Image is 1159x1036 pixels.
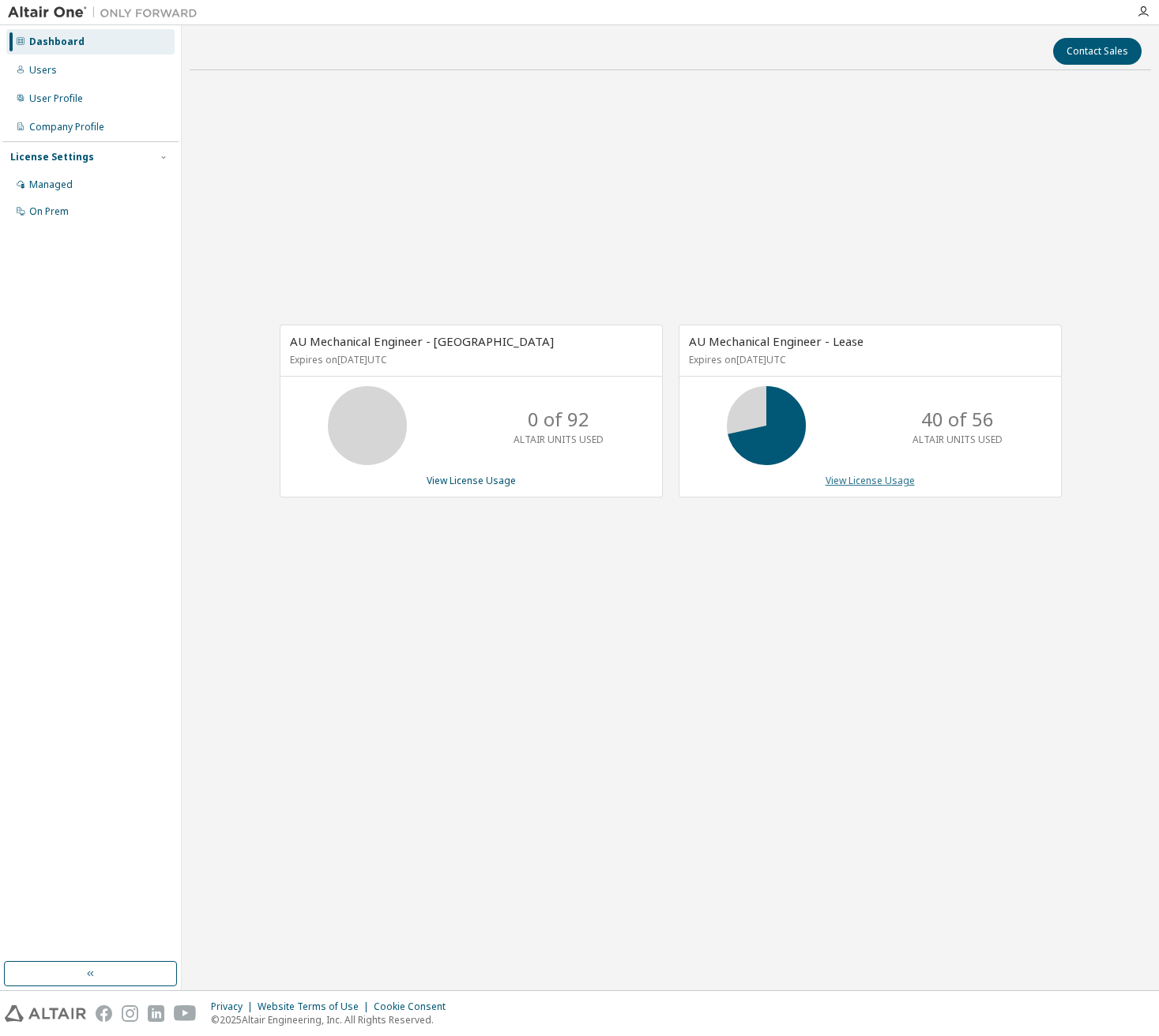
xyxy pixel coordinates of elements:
[528,406,589,433] p: 0 of 92
[29,178,73,191] div: Managed
[174,1005,197,1022] img: youtube.svg
[290,333,554,349] span: AU Mechanical Engineer - [GEOGRAPHIC_DATA]
[96,1005,112,1022] img: facebook.svg
[514,433,604,446] p: ALTAIR UNITS USED
[211,1000,258,1013] div: Privacy
[29,121,104,133] div: Company Profile
[122,1005,138,1022] img: instagram.svg
[29,36,85,48] div: Dashboard
[29,92,83,105] div: User Profile
[427,474,516,487] a: View License Usage
[29,205,69,218] div: On Prem
[689,333,864,349] span: AU Mechanical Engineer - Lease
[8,5,205,21] img: Altair One
[374,1000,455,1013] div: Cookie Consent
[258,1000,374,1013] div: Website Terms of Use
[290,353,649,366] p: Expires on [DATE] UTC
[148,1005,164,1022] img: linkedin.svg
[689,353,1048,366] p: Expires on [DATE] UTC
[913,433,1003,446] p: ALTAIR UNITS USED
[211,1013,455,1027] p: © 2025 Altair Engineering, Inc. All Rights Reserved.
[10,151,94,163] div: License Settings
[5,1005,86,1022] img: altair_logo.svg
[921,406,994,433] p: 40 of 56
[1053,38,1142,65] button: Contact Sales
[826,474,915,487] a: View License Usage
[29,64,57,77] div: Users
